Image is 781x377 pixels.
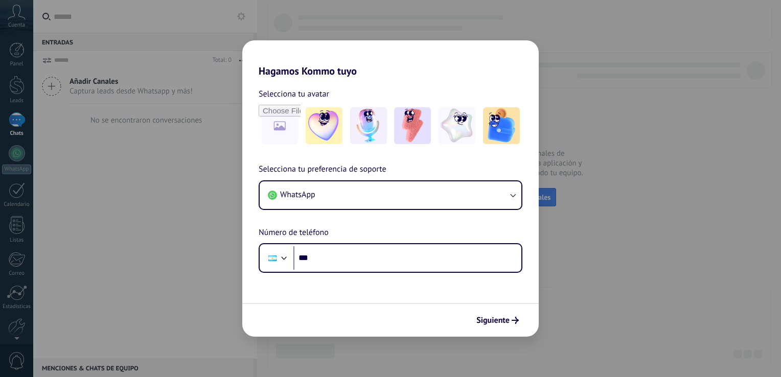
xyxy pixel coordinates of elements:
[394,107,431,144] img: -3.jpeg
[476,317,510,324] span: Siguiente
[259,226,329,240] span: Número de teléfono
[483,107,520,144] img: -5.jpeg
[472,312,523,329] button: Siguiente
[259,87,329,101] span: Selecciona tu avatar
[242,40,539,77] h2: Hagamos Kommo tuyo
[280,190,315,200] span: WhatsApp
[306,107,342,144] img: -1.jpeg
[260,181,521,209] button: WhatsApp
[439,107,475,144] img: -4.jpeg
[259,163,386,176] span: Selecciona tu preferencia de soporte
[263,247,282,269] div: Argentina: + 54
[350,107,387,144] img: -2.jpeg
